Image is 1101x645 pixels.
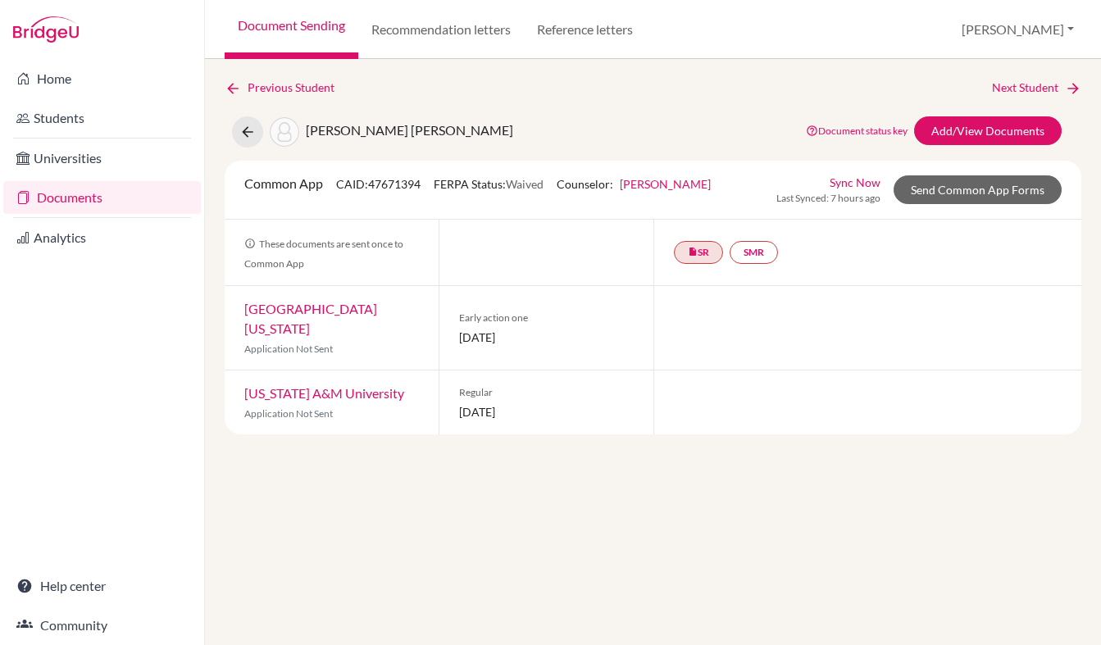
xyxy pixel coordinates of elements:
[3,181,201,214] a: Documents
[806,125,908,137] a: Document status key
[459,385,633,400] span: Regular
[730,241,778,264] a: SMR
[954,14,1081,45] button: [PERSON_NAME]
[3,62,201,95] a: Home
[3,570,201,602] a: Help center
[506,177,544,191] span: Waived
[3,609,201,642] a: Community
[459,403,633,420] span: [DATE]
[13,16,79,43] img: Bridge-U
[306,122,513,138] span: [PERSON_NAME] [PERSON_NAME]
[244,175,323,191] span: Common App
[244,385,404,401] a: [US_STATE] A&M University
[3,102,201,134] a: Students
[557,177,711,191] span: Counselor:
[992,79,1081,97] a: Next Student
[830,174,880,191] a: Sync Now
[914,116,1062,145] a: Add/View Documents
[459,311,633,325] span: Early action one
[3,142,201,175] a: Universities
[776,191,880,206] span: Last Synced: 7 hours ago
[244,407,333,420] span: Application Not Sent
[620,177,711,191] a: [PERSON_NAME]
[459,329,633,346] span: [DATE]
[244,343,333,355] span: Application Not Sent
[244,301,377,336] a: [GEOGRAPHIC_DATA][US_STATE]
[336,177,421,191] span: CAID: 47671394
[434,177,544,191] span: FERPA Status:
[674,241,723,264] a: insert_drive_fileSR
[244,238,403,270] span: These documents are sent once to Common App
[688,247,698,257] i: insert_drive_file
[894,175,1062,204] a: Send Common App Forms
[3,221,201,254] a: Analytics
[225,79,348,97] a: Previous Student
